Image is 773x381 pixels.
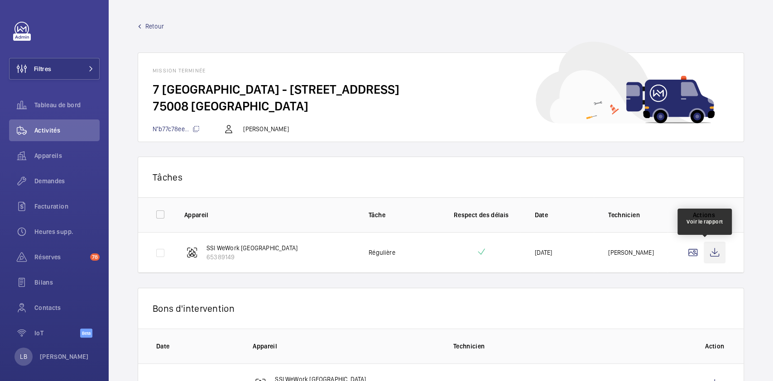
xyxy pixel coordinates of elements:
span: Activités [34,126,100,135]
h2: 75008 [GEOGRAPHIC_DATA] [153,98,729,114]
img: car delivery [536,42,715,124]
span: IoT [34,329,80,338]
p: [PERSON_NAME] [243,124,288,133]
div: Voir le rapport [687,218,723,226]
p: Respect des délais [442,210,520,219]
button: Filtres [9,58,100,80]
span: Bilans [34,278,100,287]
span: Réserves [34,252,86,262]
p: Action [704,342,725,351]
p: LB [20,352,27,361]
p: Appareil [253,342,439,351]
span: N°b77c78ee... [153,125,200,133]
p: Technicien [608,210,667,219]
p: Régulière [369,248,395,257]
p: Bons d'intervention [153,303,729,314]
p: Tâche [369,210,428,219]
span: Facturation [34,202,100,211]
span: Tableau de bord [34,100,100,110]
p: [PERSON_NAME] [608,248,653,257]
p: Appareil [184,210,354,219]
p: Tâches [153,171,729,183]
span: Filtres [34,64,51,73]
p: SSI WeWork [GEOGRAPHIC_DATA] [206,243,298,252]
h2: 7 [GEOGRAPHIC_DATA] - [STREET_ADDRESS] [153,81,729,98]
p: Date [156,342,238,351]
p: Date [534,210,594,219]
h1: Mission terminée [153,67,729,74]
p: Technicien [453,342,689,351]
p: [PERSON_NAME] [40,352,89,361]
p: [DATE] [534,248,552,257]
span: Contacts [34,303,100,312]
span: Appareils [34,151,100,160]
p: 65389149 [206,252,298,262]
span: Heures supp. [34,227,100,236]
img: fire_alarm.svg [187,247,197,258]
span: Beta [80,329,92,338]
span: Demandes [34,176,100,186]
span: Retour [145,22,164,31]
span: 78 [90,253,100,261]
